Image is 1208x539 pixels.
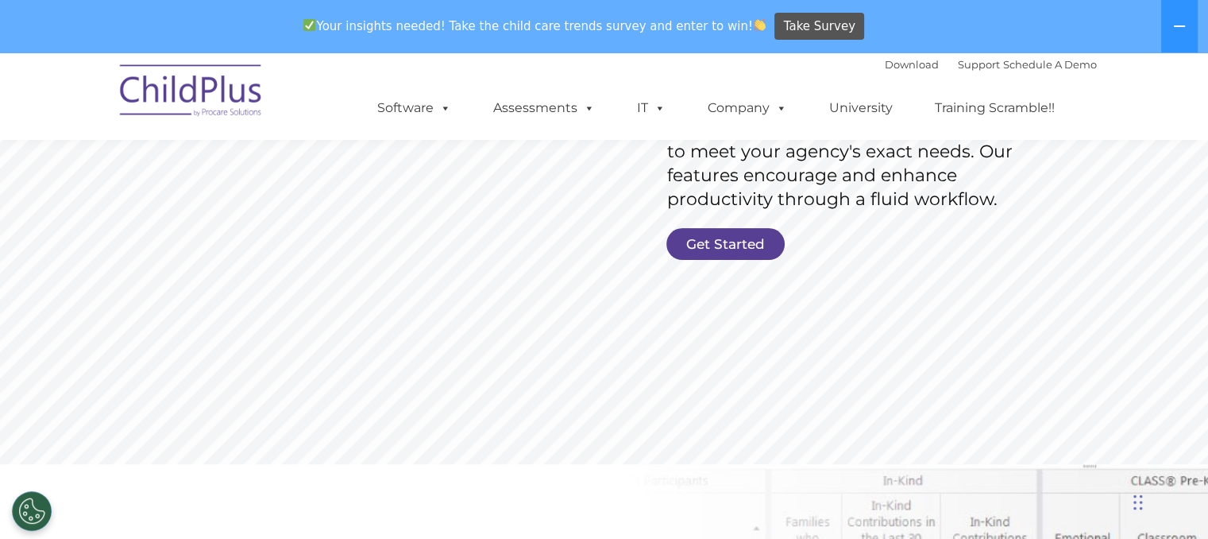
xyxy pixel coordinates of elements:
a: Take Survey [774,13,864,41]
span: Your insights needed! Take the child care trends survey and enter to win! [297,10,773,41]
a: IT [621,92,681,124]
a: Schedule A Demo [1003,58,1097,71]
img: ✅ [303,19,315,31]
div: Drag [1133,479,1143,526]
a: Download [885,58,939,71]
a: Get Started [666,228,785,260]
a: Software [361,92,467,124]
iframe: Chat Widget [1129,463,1208,539]
img: 👏 [754,19,766,31]
a: Company [692,92,803,124]
img: ChildPlus by Procare Solutions [112,53,271,133]
a: Support [958,58,1000,71]
a: University [813,92,909,124]
font: | [885,58,1097,71]
a: Training Scramble!! [919,92,1071,124]
a: Assessments [477,92,611,124]
span: Take Survey [784,13,855,41]
button: Cookies Settings [12,491,52,531]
